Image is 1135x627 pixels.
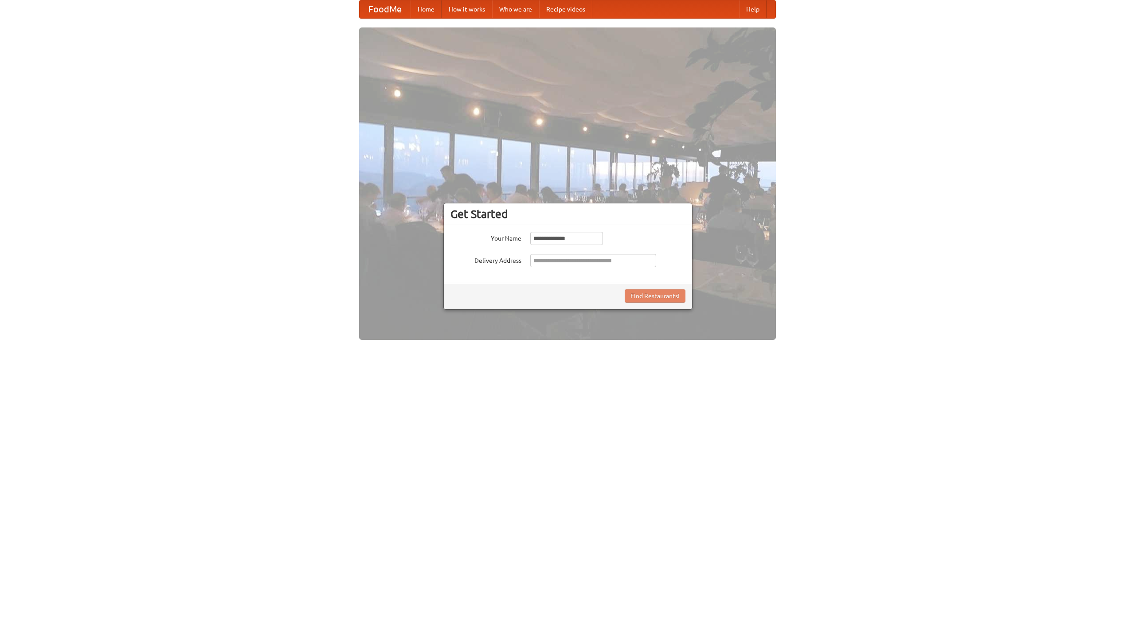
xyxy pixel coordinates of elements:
a: Who we are [492,0,539,18]
a: FoodMe [360,0,411,18]
h3: Get Started [450,207,685,221]
a: How it works [442,0,492,18]
button: Find Restaurants! [625,289,685,303]
label: Your Name [450,232,521,243]
a: Recipe videos [539,0,592,18]
a: Help [739,0,767,18]
label: Delivery Address [450,254,521,265]
a: Home [411,0,442,18]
